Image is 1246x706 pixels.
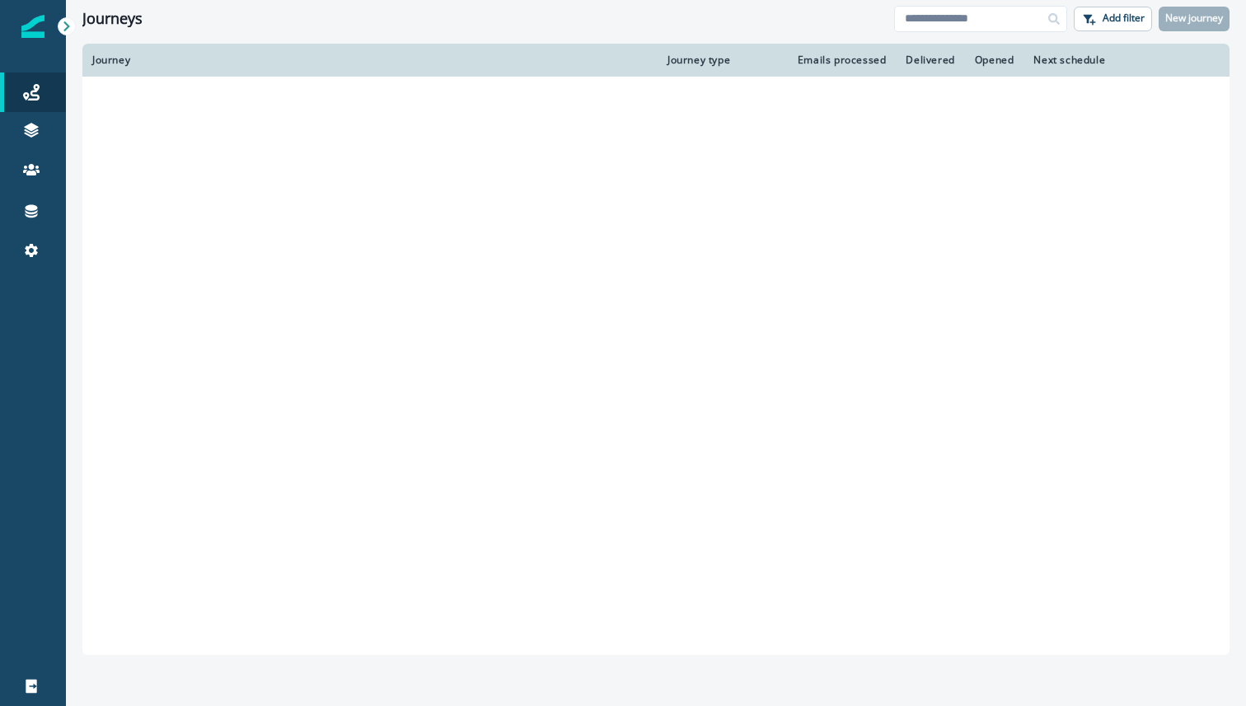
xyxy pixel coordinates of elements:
[1074,7,1152,31] button: Add filter
[1033,54,1178,67] div: Next schedule
[92,54,648,67] div: Journey
[82,10,143,28] h1: Journeys
[21,15,44,38] img: Inflection
[975,54,1014,67] div: Opened
[1165,12,1223,24] p: New journey
[667,54,771,67] div: Journey type
[906,54,954,67] div: Delivered
[791,54,887,67] div: Emails processed
[1103,12,1145,24] p: Add filter
[1159,7,1230,31] button: New journey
